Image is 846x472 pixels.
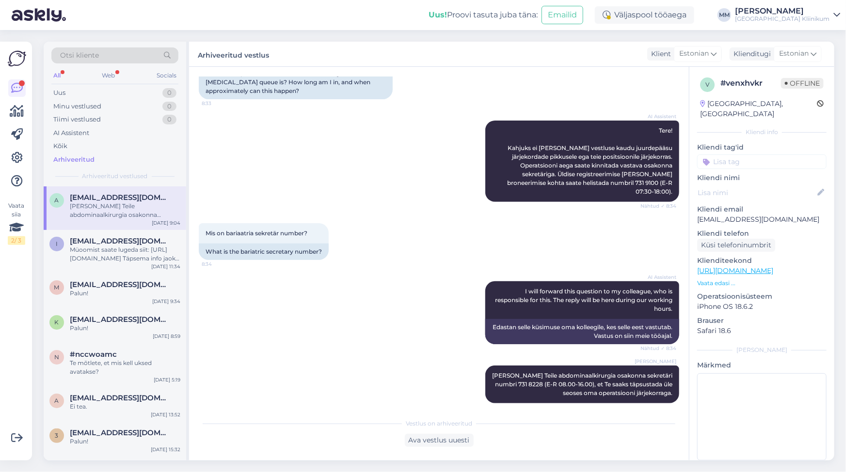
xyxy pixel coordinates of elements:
[55,319,59,326] span: k
[697,128,827,137] div: Kliendi info
[152,219,180,227] div: [DATE] 9:04
[162,115,176,124] div: 0
[199,244,329,260] div: What is the bariatric secretary number?
[697,142,827,152] p: Kliendi tag'id
[405,434,474,447] div: Ava vestlus uuesti
[151,263,180,270] div: [DATE] 11:34
[8,201,25,245] div: Vaata siia
[202,100,238,107] span: 8:33
[54,353,59,361] span: n
[8,49,26,68] img: Askly Logo
[70,428,171,437] span: 3maksim@gmail.com
[640,404,676,411] span: 9:04
[697,279,827,288] p: Vaata edasi ...
[697,316,827,326] p: Brauser
[697,266,773,275] a: [URL][DOMAIN_NAME]
[70,324,180,333] div: Palun!
[697,256,827,266] p: Klienditeekond
[206,229,307,237] span: Mis on bariaatria sekretär number?
[700,99,817,119] div: [GEOGRAPHIC_DATA], [GEOGRAPHIC_DATA]
[697,239,775,252] div: Küsi telefoninumbrit
[779,48,809,59] span: Estonian
[51,69,63,82] div: All
[53,102,101,111] div: Minu vestlused
[720,77,781,89] div: # venxhvkr
[697,360,827,370] p: Märkmed
[595,6,694,24] div: Väljaspool tööaega
[697,173,827,183] p: Kliendi nimi
[697,346,827,354] div: [PERSON_NAME]
[70,280,171,289] span: mnoge32@gmail.com
[647,49,671,59] div: Klient
[735,7,830,15] div: [PERSON_NAME]
[70,402,180,411] div: Ei tea.
[162,102,176,111] div: 0
[199,57,393,99] div: Hello! Would it be possible for me to know how long the [MEDICAL_DATA] queue is? How long am I in...
[54,284,60,291] span: m
[735,7,840,23] a: [PERSON_NAME][GEOGRAPHIC_DATA] Kliinikum
[492,372,674,396] span: [PERSON_NAME] Teile abdominaalkirurgia osakonna sekretäri numbri 731 8228 (E-R 08.00-16.00), et T...
[152,298,180,305] div: [DATE] 9:34
[697,326,827,336] p: Safari 18.6
[429,9,538,21] div: Proovi tasuta juba täna:
[640,345,676,352] span: Nähtud ✓ 8:34
[679,48,709,59] span: Estonian
[53,115,101,124] div: Tiimi vestlused
[162,88,176,98] div: 0
[495,288,674,312] span: I will forward this question to my colleague, who is responsible for this. The reply will be here...
[697,291,827,302] p: Operatsioonisüsteem
[542,6,583,24] button: Emailid
[697,302,827,312] p: iPhone OS 18.6.2
[151,446,180,453] div: [DATE] 15:32
[70,202,180,219] div: [PERSON_NAME] Teile abdominaalkirurgia osakonna sekretäri numbri 731 8228 (E-R 08.00-16.00), et T...
[53,141,67,151] div: Kõik
[697,214,827,225] p: [EMAIL_ADDRESS][DOMAIN_NAME]
[640,274,676,281] span: AI Assistent
[53,128,89,138] div: AI Assistent
[198,47,269,61] label: Arhiveeritud vestlus
[55,432,59,439] span: 3
[70,315,171,324] span: kroot.padrik@gmail.com
[718,8,731,22] div: MM
[70,193,171,202] span: Aigi.asser23@gmail.com
[781,78,824,89] span: Offline
[155,69,178,82] div: Socials
[100,69,117,82] div: Web
[705,81,709,88] span: v
[70,350,117,359] span: #nccwoamc
[56,240,58,247] span: i
[485,319,679,344] div: Edastan selle küsimuse oma kolleegile, kes selle eest vastutab. Vastus on siin meie tööajal.
[635,358,676,365] span: [PERSON_NAME]
[640,202,676,210] span: Nähtud ✓ 8:34
[153,333,180,340] div: [DATE] 8:59
[55,397,59,404] span: a
[60,50,99,61] span: Otsi kliente
[697,228,827,239] p: Kliendi telefon
[53,155,95,165] div: Arhiveeritud
[82,172,148,181] span: Arhiveeritud vestlused
[70,394,171,402] span: aarre.lehtonen@jyvaskyla.ee
[429,10,447,19] b: Uus!
[697,154,827,169] input: Lisa tag
[730,49,771,59] div: Klienditugi
[154,376,180,383] div: [DATE] 5:19
[151,411,180,418] div: [DATE] 13:52
[735,15,830,23] div: [GEOGRAPHIC_DATA] Kliinikum
[697,204,827,214] p: Kliendi email
[698,187,815,198] input: Lisa nimi
[70,289,180,298] div: Palun!
[640,113,676,120] span: AI Assistent
[70,437,180,446] div: Palun!
[70,237,171,245] span: ilveskadi@gmail.com
[70,245,180,263] div: Müoomist saate lugeda siit: [URL][DOMAIN_NAME] Täpsema info jaoks palun pöörduge oma raviarsti [P...
[8,236,25,245] div: 2 / 3
[406,419,472,428] span: Vestlus on arhiveeritud
[53,88,65,98] div: Uus
[55,197,59,204] span: A
[202,260,238,268] span: 8:34
[70,359,180,376] div: Te mõtlete, et mis kell uksed avatakse?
